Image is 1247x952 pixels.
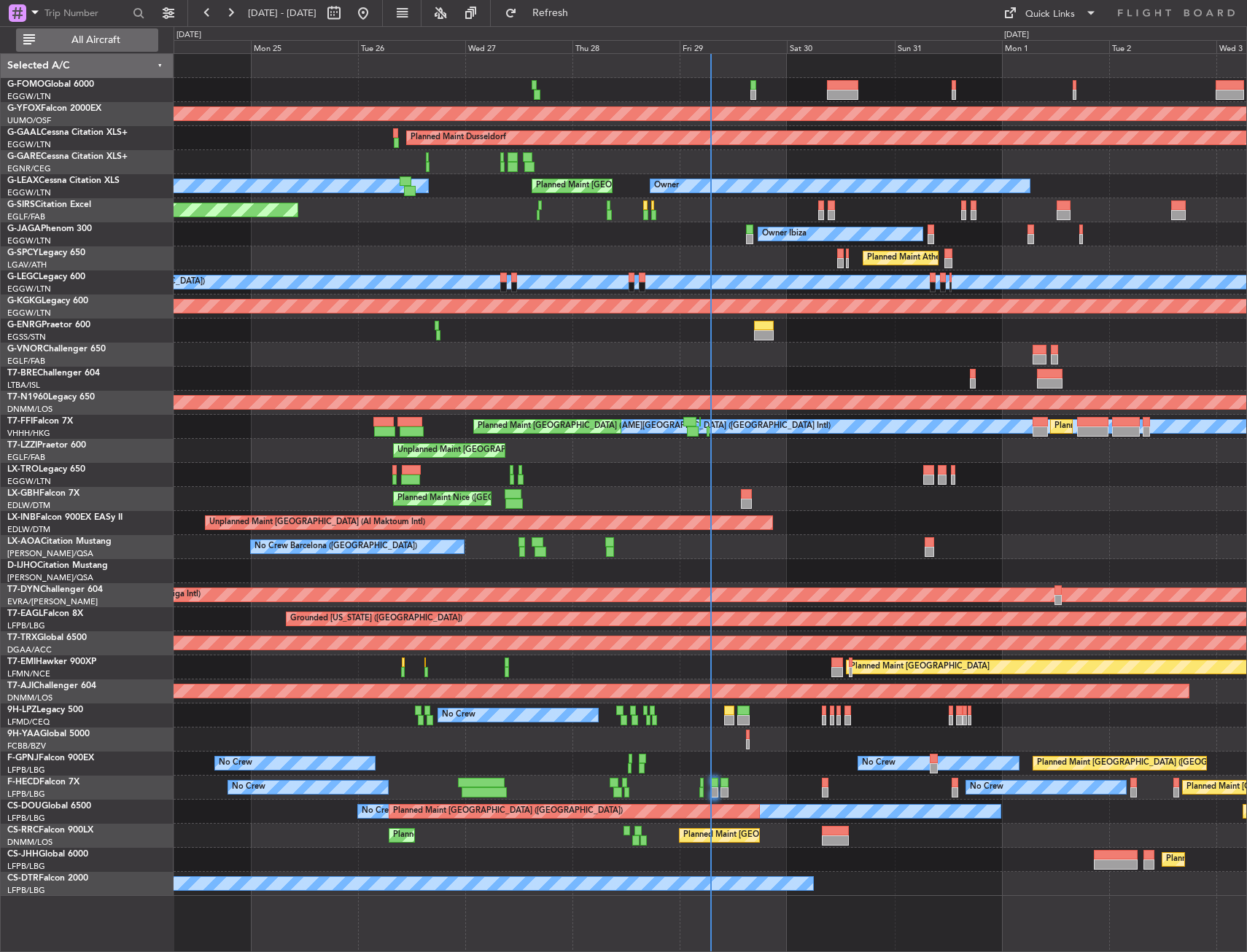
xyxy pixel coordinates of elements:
span: T7-LZZI [7,441,37,450]
a: T7-FFIFalcon 7X [7,417,73,426]
a: LX-TROLegacy 650 [7,465,85,474]
a: DNMM/LOS [7,404,53,415]
a: DGAA/ACC [7,644,52,655]
span: LX-AOA [7,537,41,546]
div: No Crew [862,752,896,774]
span: D-IJHO [7,561,37,570]
span: T7-BRE [7,369,37,378]
span: G-LEGC [7,273,39,281]
a: CS-DOUGlobal 6500 [7,802,91,811]
a: EGGW/LTN [7,308,51,319]
div: Planned Maint Athens ([PERSON_NAME] Intl) [867,247,1035,269]
a: G-SIRSCitation Excel [7,200,91,209]
a: T7-EMIHawker 900XP [7,658,96,666]
span: G-SPCY [7,249,39,257]
span: G-VNOR [7,345,43,354]
a: FCBB/BZV [7,741,46,752]
a: 9H-YAAGlobal 5000 [7,730,90,738]
a: LX-GBHFalcon 7X [7,489,79,498]
a: EGGW/LTN [7,235,51,246]
div: Planned Maint [GEOGRAPHIC_DATA] ([GEOGRAPHIC_DATA]) [393,800,623,822]
span: CS-DOU [7,802,42,811]
a: G-LEAXCessna Citation XLS [7,176,120,185]
a: G-KGKGLegacy 600 [7,297,88,305]
span: G-ENRG [7,321,42,329]
span: T7-TRX [7,633,37,642]
span: CS-RRC [7,826,39,835]
a: EGGW/LTN [7,284,51,294]
span: LX-GBH [7,489,39,498]
a: LFPB/LBG [7,789,45,800]
div: Planned Maint [GEOGRAPHIC_DATA] ([GEOGRAPHIC_DATA]) [536,175,766,197]
div: No Crew Barcelona ([GEOGRAPHIC_DATA]) [255,536,417,558]
a: EDLW/DTM [7,500,50,511]
div: Sat 30 [787,40,894,53]
span: G-GARE [7,152,41,161]
span: G-FOMO [7,80,44,89]
a: UUMO/OSF [7,115,51,126]
a: CS-DTRFalcon 2000 [7,874,88,883]
div: No Crew [219,752,252,774]
a: DNMM/LOS [7,692,53,703]
a: DNMM/LOS [7,837,53,848]
a: G-FOMOGlobal 6000 [7,80,94,89]
span: T7-FFI [7,417,33,426]
span: G-GAAL [7,128,41,137]
span: T7-DYN [7,585,40,594]
a: G-GARECessna Citation XLS+ [7,152,128,161]
div: Planned Maint [GEOGRAPHIC_DATA] ([GEOGRAPHIC_DATA] Intl) [478,415,721,437]
a: T7-AJIChallenger 604 [7,682,96,690]
span: [DATE] - [DATE] [248,7,316,20]
div: Thu 28 [572,40,680,53]
a: LFPB/LBG [7,813,45,824]
a: CS-RRCFalcon 900LX [7,826,93,835]
div: Planned Maint [GEOGRAPHIC_DATA] ([GEOGRAPHIC_DATA]) [393,824,623,846]
a: LX-INBFalcon 900EX EASy II [7,513,123,522]
span: G-KGKG [7,297,42,305]
span: G-LEAX [7,176,39,185]
button: All Aircraft [16,28,158,52]
div: Grounded [US_STATE] ([GEOGRAPHIC_DATA]) [290,608,462,630]
div: [DATE] [1004,29,1029,42]
a: G-SPCYLegacy 650 [7,249,85,257]
div: Wed 27 [465,40,572,53]
a: EGLF/FAB [7,356,45,367]
span: 9H-LPZ [7,706,36,714]
a: EGGW/LTN [7,476,51,487]
a: EGLF/FAB [7,452,45,463]
a: EGSS/STN [7,332,46,343]
div: No Crew [232,776,265,798]
a: EDLW/DTM [7,524,50,535]
div: No Crew [442,704,475,726]
a: EGGW/LTN [7,91,51,102]
span: All Aircraft [38,35,154,45]
a: EVRA/[PERSON_NAME] [7,596,98,607]
a: T7-DYNChallenger 604 [7,585,103,594]
div: Planned Maint Dusseldorf [411,127,506,149]
span: T7-EMI [7,658,36,666]
span: CS-JHH [7,850,39,859]
a: T7-EAGLFalcon 8X [7,609,83,618]
a: LFPB/LBG [7,765,45,776]
div: Sun 24 [143,40,250,53]
a: [PERSON_NAME]/QSA [7,548,93,559]
span: G-JAGA [7,225,41,233]
a: EGGW/LTN [7,187,51,198]
div: Owner Ibiza [762,223,807,245]
span: 9H-YAA [7,730,40,738]
a: 9H-LPZLegacy 500 [7,706,83,714]
span: CS-DTR [7,874,39,883]
a: T7-TRXGlobal 6500 [7,633,87,642]
div: No Crew [362,800,395,822]
span: G-SIRS [7,200,35,209]
span: T7-AJI [7,682,34,690]
div: Planned Maint Nice ([GEOGRAPHIC_DATA]) [397,488,560,510]
a: D-IJHOCitation Mustang [7,561,108,570]
div: Tue 2 [1109,40,1216,53]
span: T7-N1960 [7,393,48,402]
span: LX-INB [7,513,36,522]
div: Unplanned Maint [GEOGRAPHIC_DATA] ([GEOGRAPHIC_DATA]) [397,440,637,461]
a: VHHH/HKG [7,428,50,439]
a: G-YFOXFalcon 2000EX [7,104,101,113]
div: Mon 1 [1002,40,1109,53]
